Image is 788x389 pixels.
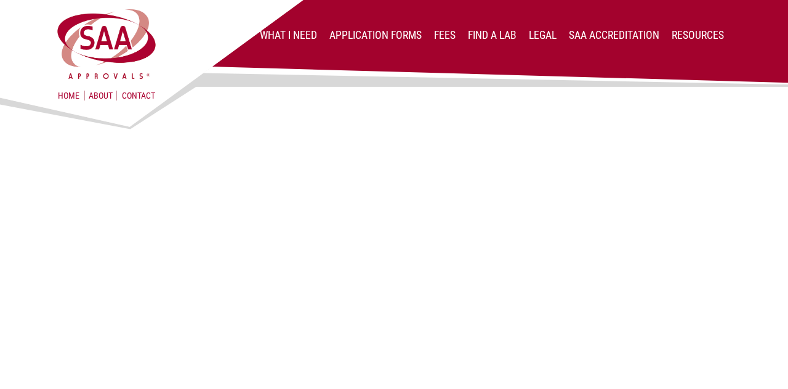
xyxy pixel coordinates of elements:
[329,29,422,41] a: Application Forms
[55,7,158,81] img: SAA Approvals
[84,91,117,100] a: About
[434,29,456,41] a: Fees
[529,29,557,41] a: Legal
[58,91,79,100] a: Home
[260,29,317,41] a: What I Need
[122,91,155,100] a: Contact
[468,29,517,41] a: Find a lab
[569,29,659,41] a: SAA Accreditation
[672,29,724,41] a: Resources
